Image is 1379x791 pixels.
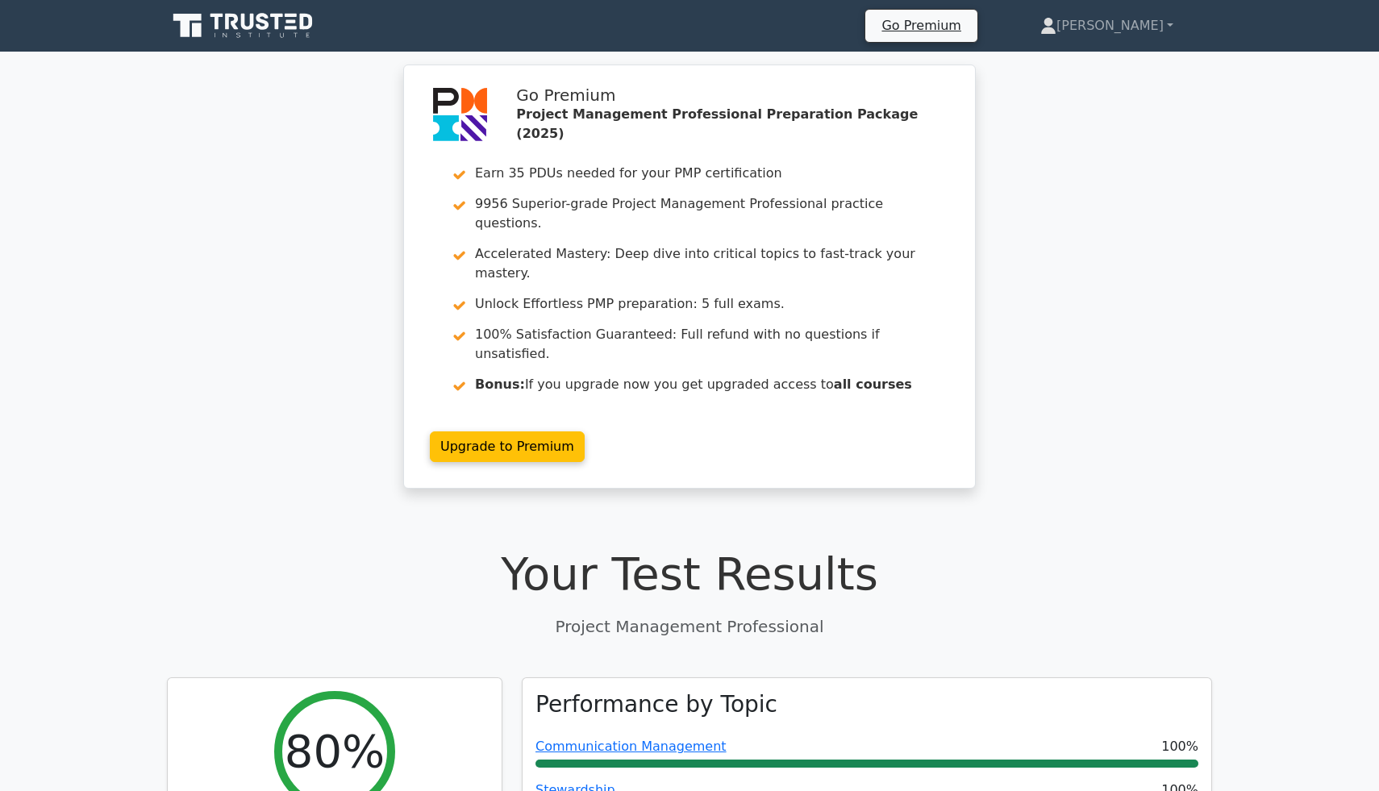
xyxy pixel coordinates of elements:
a: Go Premium [872,15,970,36]
span: 100% [1161,737,1198,756]
a: Upgrade to Premium [430,431,585,462]
h2: 80% [285,724,385,778]
a: Communication Management [535,739,727,754]
h3: Performance by Topic [535,691,777,718]
h1: Your Test Results [167,547,1212,601]
p: Project Management Professional [167,614,1212,639]
a: [PERSON_NAME] [1002,10,1212,42]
